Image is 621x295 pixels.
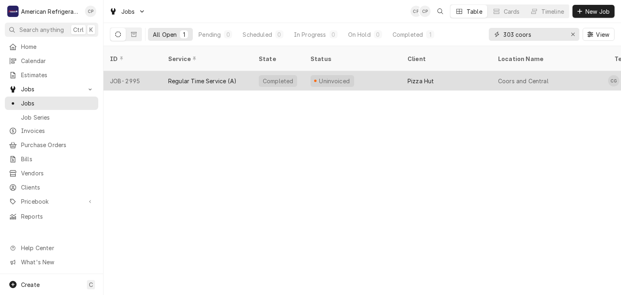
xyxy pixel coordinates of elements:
div: ID [110,55,154,63]
span: Purchase Orders [21,141,94,149]
button: Search anythingCtrlK [5,23,98,37]
span: Invoices [21,126,94,135]
a: Home [5,40,98,53]
span: Calendar [21,57,94,65]
div: A [7,6,19,17]
input: Keyword search [503,28,564,41]
a: Go to Help Center [5,241,98,255]
button: Erase input [566,28,579,41]
a: Estimates [5,68,98,82]
span: Job Series [21,113,94,122]
a: Calendar [5,54,98,67]
div: 1 [428,30,433,39]
div: CP [410,6,422,17]
div: Cordel Pyle's Avatar [85,6,96,17]
div: CP [419,6,431,17]
div: 0 [277,30,282,39]
span: Clients [21,183,94,192]
button: New Job [572,5,615,18]
div: American Refrigeration LLC's Avatar [7,6,19,17]
div: Pending [199,30,221,39]
div: In Progress [294,30,326,39]
a: Go to Jobs [5,82,98,96]
div: 0 [331,30,336,39]
div: Table [467,7,482,16]
span: Ctrl [73,25,84,34]
a: Vendors [5,166,98,180]
span: Vendors [21,169,94,177]
div: Cordel Pyle's Avatar [410,6,422,17]
a: Job Series [5,111,98,124]
a: Go to Pricebook [5,195,98,208]
span: Reports [21,212,94,221]
div: Carlos Garcia's Avatar [608,75,619,86]
span: Jobs [21,85,82,93]
span: New Job [584,7,611,16]
a: Jobs [5,97,98,110]
a: Reports [5,210,98,223]
div: Completed [393,30,423,39]
div: JOB-2995 [103,71,162,91]
div: CG [608,75,619,86]
span: What's New [21,258,93,266]
div: Completed [262,77,294,85]
div: Cards [504,7,520,16]
span: Jobs [121,7,135,16]
button: Open search [434,5,447,18]
div: Service [168,55,244,63]
span: K [89,25,93,34]
a: Bills [5,152,98,166]
a: Clients [5,181,98,194]
span: Bills [21,155,94,163]
span: Help Center [21,244,93,252]
span: C [89,280,93,289]
div: Timeline [541,7,564,16]
div: Coors and Central [498,77,549,85]
div: 0 [226,30,230,39]
span: Estimates [21,71,94,79]
div: Pizza Hut [408,77,434,85]
a: Invoices [5,124,98,137]
button: View [583,28,615,41]
span: View [594,30,611,39]
div: State [259,55,298,63]
div: Scheduled [243,30,272,39]
div: Cordel Pyle's Avatar [419,6,431,17]
div: Uninvoiced [318,77,351,85]
div: Status [310,55,393,63]
div: Client [408,55,484,63]
div: Regular Time Service (A) [168,77,237,85]
span: Pricebook [21,197,82,206]
div: Location Name [498,55,600,63]
div: 0 [376,30,380,39]
div: 1 [182,30,186,39]
div: American Refrigeration LLC [21,7,80,16]
div: CP [85,6,96,17]
span: Search anything [19,25,64,34]
div: On Hold [348,30,371,39]
a: Purchase Orders [5,138,98,152]
span: Home [21,42,94,51]
span: Jobs [21,99,94,107]
a: Go to Jobs [106,5,149,18]
div: All Open [153,30,177,39]
span: Create [21,281,40,288]
a: Go to What's New [5,255,98,269]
